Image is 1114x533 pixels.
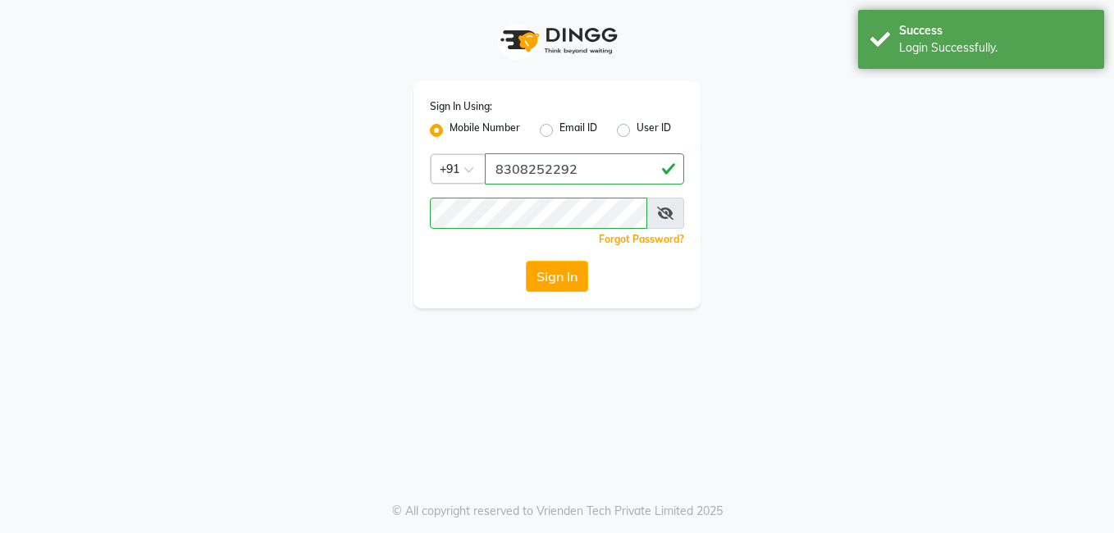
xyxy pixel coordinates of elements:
img: logo1.svg [491,16,623,65]
input: Username [485,153,684,184]
a: Forgot Password? [599,233,684,245]
div: Success [899,22,1092,39]
button: Sign In [526,261,588,292]
label: Mobile Number [450,121,520,140]
label: User ID [637,121,671,140]
div: Login Successfully. [899,39,1092,57]
label: Email ID [559,121,597,140]
input: Username [430,198,647,229]
label: Sign In Using: [430,99,492,114]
